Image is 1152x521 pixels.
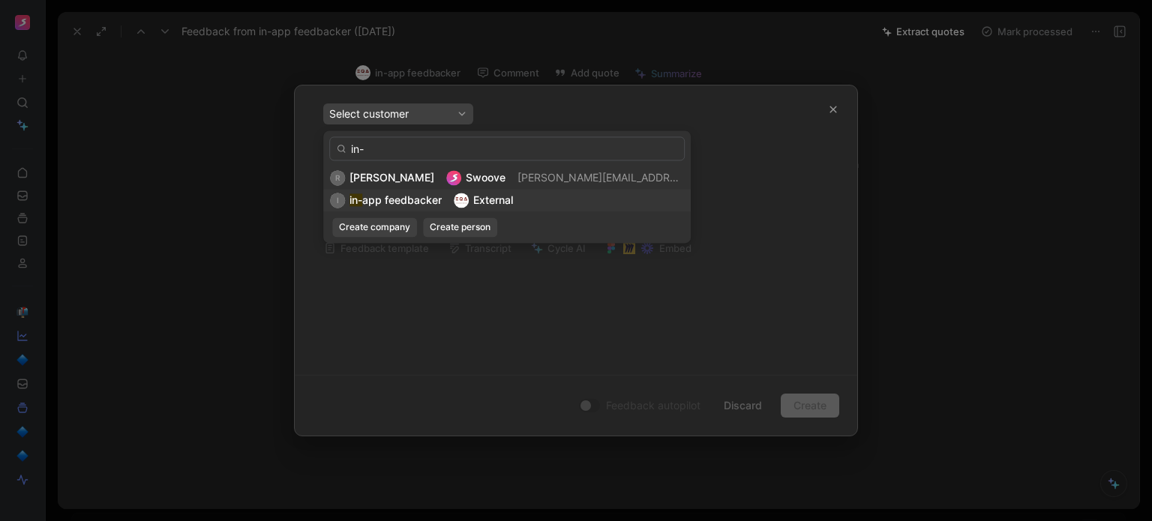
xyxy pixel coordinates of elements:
img: logo [454,193,469,208]
mark: in- [349,193,362,206]
span: Swoove [466,171,505,184]
button: Create person [423,217,497,237]
input: Search... [329,136,685,160]
div: R [330,170,345,185]
button: Create company [332,217,417,237]
div: i [330,193,345,208]
span: Create company [339,220,410,235]
img: logo [446,170,461,185]
span: [PERSON_NAME][EMAIL_ADDRESS][DOMAIN_NAME] [517,171,778,184]
span: app feedbacker [362,193,442,206]
span: External [473,193,513,206]
span: Create person [430,220,490,235]
span: [PERSON_NAME] [349,171,434,184]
